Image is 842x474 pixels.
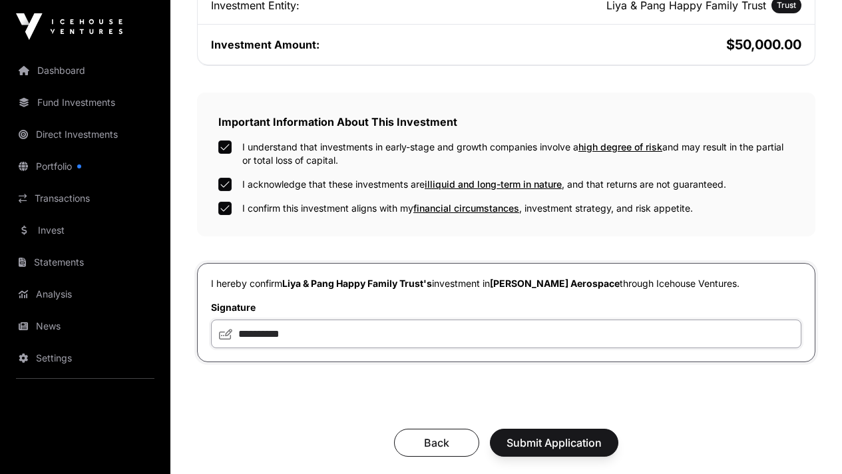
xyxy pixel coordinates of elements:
a: Dashboard [11,56,160,85]
a: Settings [11,344,160,373]
span: [PERSON_NAME] Aerospace [490,278,620,289]
img: Icehouse Ventures Logo [16,13,122,40]
a: Analysis [11,280,160,309]
button: Submit Application [490,429,618,457]
h2: Important Information About This Investment [218,114,794,130]
a: Direct Investments [11,120,160,149]
span: Liya & Pang Happy Family Trust's [282,278,432,289]
span: high degree of risk [578,141,662,152]
iframe: Chat Widget [775,410,842,474]
span: Submit Application [507,435,602,451]
a: Statements [11,248,160,277]
a: Invest [11,216,160,245]
a: News [11,312,160,341]
p: I hereby confirm investment in through Icehouse Ventures. [211,277,801,290]
label: I confirm this investment aligns with my , investment strategy, and risk appetite. [242,202,693,215]
div: 聊天小组件 [775,410,842,474]
span: financial circumstances [413,202,519,214]
button: Back [394,429,479,457]
span: illiquid and long-term in nature [425,178,562,190]
span: Back [411,435,463,451]
label: Signature [211,301,801,314]
label: I understand that investments in early-stage and growth companies involve a and may result in the... [242,140,794,167]
span: Investment Amount: [211,38,319,51]
a: Transactions [11,184,160,213]
label: I acknowledge that these investments are , and that returns are not guaranteed. [242,178,726,191]
a: Fund Investments [11,88,160,117]
a: Portfolio [11,152,160,181]
h2: $50,000.00 [509,35,802,54]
